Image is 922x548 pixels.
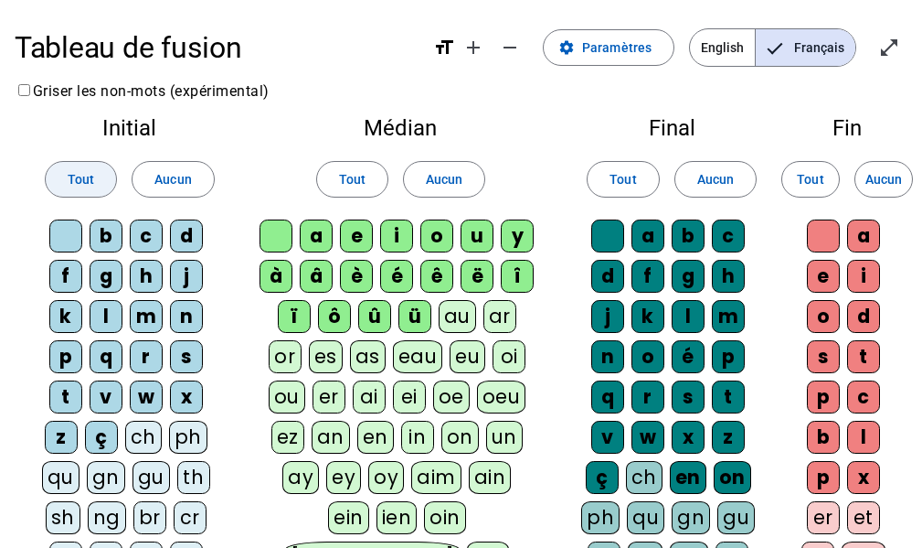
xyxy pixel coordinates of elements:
[631,421,664,454] div: w
[328,501,369,534] div: ein
[278,300,311,333] div: ï
[501,220,534,253] div: y
[591,381,624,414] div: q
[672,220,705,253] div: b
[424,501,466,534] div: oin
[582,37,652,59] span: Paramètres
[177,461,210,494] div: th
[631,340,664,373] div: o
[469,461,512,494] div: ain
[631,220,664,253] div: a
[326,461,361,494] div: ey
[49,260,82,293] div: f
[49,340,82,373] div: p
[358,300,391,333] div: û
[300,220,333,253] div: a
[282,461,319,494] div: ay
[309,340,343,373] div: es
[132,461,170,494] div: gu
[697,168,734,190] span: Aucun
[712,220,745,253] div: c
[45,161,117,198] button: Tout
[368,461,404,494] div: oy
[462,37,484,59] mat-icon: add
[486,421,523,454] div: un
[854,161,913,198] button: Aucun
[90,300,122,333] div: l
[609,168,636,190] span: Tout
[807,340,840,373] div: s
[393,340,443,373] div: eau
[271,421,304,454] div: ez
[130,260,163,293] div: h
[376,501,418,534] div: ien
[797,168,823,190] span: Tout
[865,168,902,190] span: Aucun
[672,501,710,534] div: gn
[847,300,880,333] div: d
[380,220,413,253] div: i
[42,461,79,494] div: qu
[847,220,880,253] div: a
[350,340,386,373] div: as
[269,340,302,373] div: or
[461,220,493,253] div: u
[461,260,493,293] div: ë
[714,461,751,494] div: on
[801,117,893,139] h2: Fin
[130,220,163,253] div: c
[591,421,624,454] div: v
[626,461,662,494] div: ch
[847,260,880,293] div: i
[543,29,674,66] button: Paramètres
[300,260,333,293] div: â
[672,421,705,454] div: x
[269,381,305,414] div: ou
[154,168,191,190] span: Aucun
[712,421,745,454] div: z
[674,161,757,198] button: Aucun
[170,340,203,373] div: s
[717,501,755,534] div: gu
[90,340,122,373] div: q
[807,421,840,454] div: b
[627,501,664,534] div: qu
[46,501,80,534] div: sh
[689,28,856,67] mat-button-toggle-group: Language selection
[169,421,207,454] div: ph
[125,421,162,454] div: ch
[433,37,455,59] mat-icon: format_size
[455,29,492,66] button: Augmenter la taille de la police
[170,260,203,293] div: j
[483,300,516,333] div: ar
[88,501,126,534] div: ng
[49,300,82,333] div: k
[756,29,855,66] span: Français
[492,29,528,66] button: Diminuer la taille de la police
[587,161,659,198] button: Tout
[712,260,745,293] div: h
[170,220,203,253] div: d
[672,381,705,414] div: s
[312,421,350,454] div: an
[672,300,705,333] div: l
[45,421,78,454] div: z
[499,37,521,59] mat-icon: remove
[68,168,94,190] span: Tout
[18,84,30,96] input: Griser les non-mots (expérimental)
[847,501,880,534] div: et
[591,260,624,293] div: d
[380,260,413,293] div: é
[586,461,619,494] div: ç
[631,381,664,414] div: r
[340,220,373,253] div: e
[357,421,394,454] div: en
[85,421,118,454] div: ç
[90,260,122,293] div: g
[87,461,125,494] div: gn
[403,161,485,198] button: Aucun
[133,501,166,534] div: br
[420,260,453,293] div: ê
[260,117,543,139] h2: Médian
[581,501,620,534] div: ph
